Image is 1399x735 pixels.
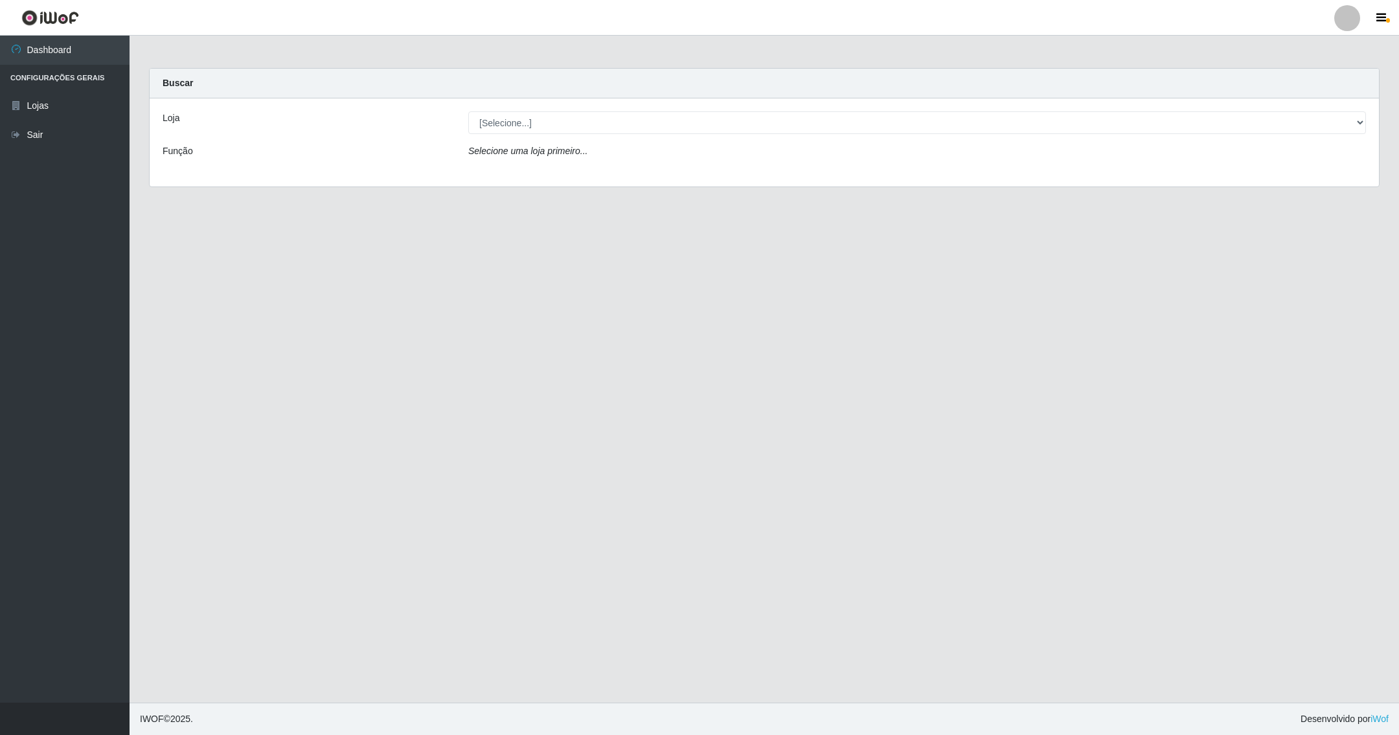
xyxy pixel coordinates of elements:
[468,146,587,156] i: Selecione uma loja primeiro...
[163,144,193,158] label: Função
[140,714,164,724] span: IWOF
[1371,714,1389,724] a: iWof
[163,111,179,125] label: Loja
[140,712,193,726] span: © 2025 .
[1301,712,1389,726] span: Desenvolvido por
[21,10,79,26] img: CoreUI Logo
[163,78,193,88] strong: Buscar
